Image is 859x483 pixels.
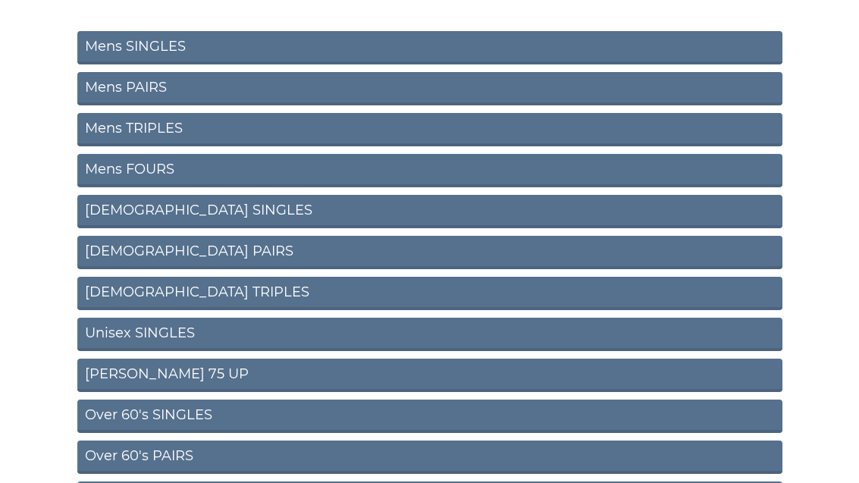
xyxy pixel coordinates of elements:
a: Unisex SINGLES [77,318,782,352]
a: [DEMOGRAPHIC_DATA] SINGLES [77,196,782,229]
a: [PERSON_NAME] 75 UP [77,359,782,393]
a: Mens PAIRS [77,73,782,106]
a: Mens SINGLES [77,32,782,65]
a: [DEMOGRAPHIC_DATA] PAIRS [77,237,782,270]
a: Over 60's PAIRS [77,441,782,475]
a: Over 60's SINGLES [77,400,782,434]
a: Mens TRIPLES [77,114,782,147]
a: Mens FOURS [77,155,782,188]
a: [DEMOGRAPHIC_DATA] TRIPLES [77,278,782,311]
